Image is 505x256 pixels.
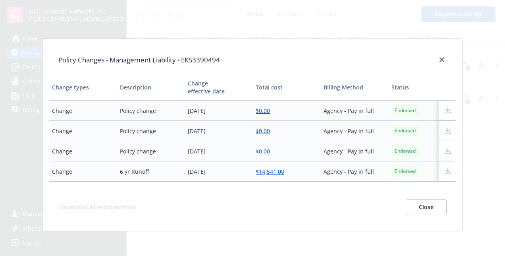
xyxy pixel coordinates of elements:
[117,141,185,161] td: Policy change
[320,101,388,121] td: Agency - Pay in full
[256,168,284,175] a: $14,541.00
[185,75,252,101] th: Change
[188,87,249,95] div: effective date
[49,141,117,161] td: Change
[117,121,185,141] td: Policy change
[252,75,320,101] th: Total cost
[256,127,270,135] a: $0.00
[437,55,447,64] a: close
[185,101,252,121] td: [DATE]
[117,161,185,182] td: 6 yr Runoff
[58,55,220,65] h1: Policy Changes - Management Liability - EKS3390494
[49,121,117,141] td: Change
[395,168,416,175] span: Endorsed
[395,107,416,114] span: Endorsed
[49,75,117,101] th: Change types
[320,75,388,101] th: Billing Method
[388,75,439,101] th: Status
[117,75,185,101] th: Description
[49,101,117,121] td: Change
[395,147,416,155] span: Endorsed
[256,107,270,114] a: $0.00
[185,121,252,141] td: [DATE]
[406,199,447,215] button: Close
[256,147,270,155] a: $0.00
[320,161,388,182] td: Agency - Pay in full
[117,101,185,121] td: Policy change
[395,127,416,134] span: Endorsed
[320,141,388,161] td: Agency - Pay in full
[185,141,252,161] td: [DATE]
[320,121,388,141] td: Agency - Pay in full
[185,161,252,182] td: [DATE]
[49,161,117,182] td: Change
